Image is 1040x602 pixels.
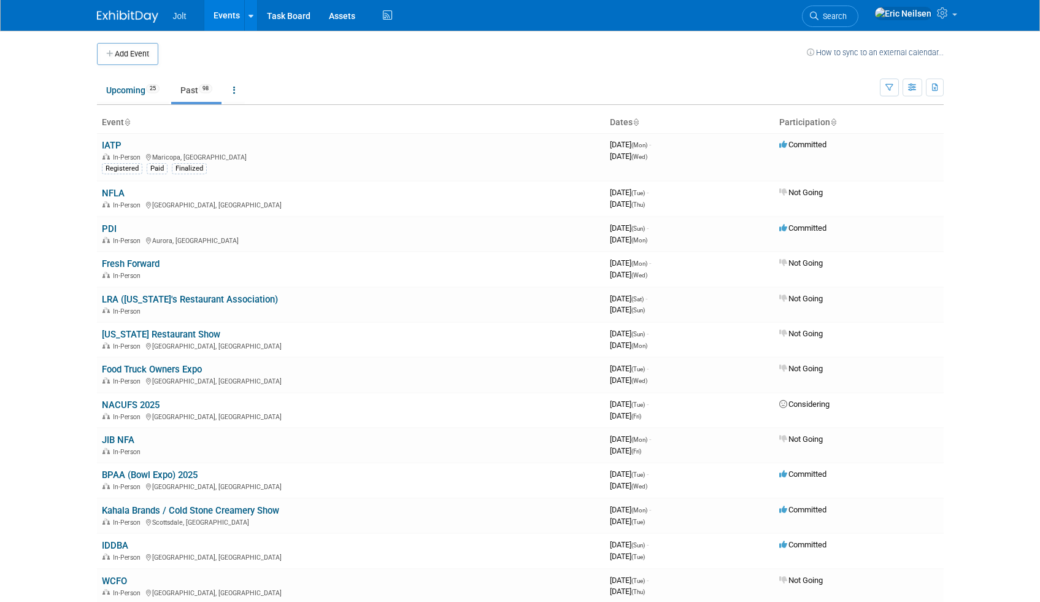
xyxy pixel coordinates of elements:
span: 98 [199,84,212,93]
span: (Mon) [631,237,647,244]
span: - [645,294,647,303]
span: - [649,505,651,514]
span: [DATE] [610,469,649,479]
span: In-Person [113,589,144,597]
div: Maricopa, [GEOGRAPHIC_DATA] [102,152,600,161]
span: Not Going [779,364,823,373]
div: [GEOGRAPHIC_DATA], [GEOGRAPHIC_DATA] [102,552,600,561]
span: - [647,223,649,233]
span: [DATE] [610,341,647,350]
span: Committed [779,469,826,479]
a: Fresh Forward [102,258,160,269]
span: (Thu) [631,588,645,595]
span: (Wed) [631,272,647,279]
span: [DATE] [610,552,645,561]
span: In-Person [113,342,144,350]
button: Add Event [97,43,158,65]
span: (Mon) [631,342,647,349]
span: [DATE] [610,587,645,596]
a: PDI [102,223,117,234]
span: [DATE] [610,294,647,303]
img: In-Person Event [102,342,110,349]
span: [DATE] [610,434,651,444]
a: Past98 [171,79,221,102]
span: (Wed) [631,483,647,490]
span: Not Going [779,576,823,585]
span: - [647,364,649,373]
span: [DATE] [610,305,645,314]
span: Committed [779,140,826,149]
a: Kahala Brands / Cold Stone Creamery Show [102,505,279,516]
span: - [647,329,649,338]
span: [DATE] [610,364,649,373]
th: Event [97,112,605,133]
img: In-Person Event [102,589,110,595]
span: [DATE] [610,329,649,338]
div: [GEOGRAPHIC_DATA], [GEOGRAPHIC_DATA] [102,411,600,421]
span: (Thu) [631,201,645,208]
span: Jolt [173,11,187,21]
img: In-Person Event [102,201,110,207]
span: In-Person [113,554,144,561]
span: - [647,188,649,197]
span: [DATE] [610,411,641,420]
a: LRA ([US_STATE]'s Restaurant Association) [102,294,278,305]
span: Search [819,12,847,21]
img: In-Person Event [102,377,110,384]
div: Paid [147,163,168,174]
span: In-Person [113,237,144,245]
span: (Wed) [631,153,647,160]
span: [DATE] [610,223,649,233]
span: [DATE] [610,540,649,549]
div: Registered [102,163,142,174]
span: Committed [779,223,826,233]
span: In-Person [113,153,144,161]
a: IDDBA [102,540,128,551]
a: Sort by Start Date [633,117,639,127]
div: Scottsdale, [GEOGRAPHIC_DATA] [102,517,600,527]
img: In-Person Event [102,237,110,243]
img: In-Person Event [102,153,110,160]
th: Dates [605,112,774,133]
a: BPAA (Bowl Expo) 2025 [102,469,198,480]
img: In-Person Event [102,554,110,560]
img: ExhibitDay [97,10,158,23]
span: (Mon) [631,260,647,267]
div: Aurora, [GEOGRAPHIC_DATA] [102,235,600,245]
span: [DATE] [610,399,649,409]
span: Not Going [779,434,823,444]
span: (Wed) [631,377,647,384]
span: (Sun) [631,225,645,232]
img: In-Person Event [102,483,110,489]
span: [DATE] [610,505,651,514]
span: (Sat) [631,296,644,303]
span: (Tue) [631,554,645,560]
span: - [649,258,651,268]
span: [DATE] [610,446,641,455]
a: NFLA [102,188,125,199]
th: Participation [774,112,944,133]
a: How to sync to an external calendar... [807,48,944,57]
img: In-Person Event [102,272,110,278]
span: Not Going [779,258,823,268]
span: (Sun) [631,331,645,338]
span: [DATE] [610,517,645,526]
span: Committed [779,505,826,514]
span: [DATE] [610,576,649,585]
span: - [647,540,649,549]
span: 25 [146,84,160,93]
span: (Tue) [631,366,645,372]
div: [GEOGRAPHIC_DATA], [GEOGRAPHIC_DATA] [102,587,600,597]
a: WCFO [102,576,127,587]
div: [GEOGRAPHIC_DATA], [GEOGRAPHIC_DATA] [102,199,600,209]
span: In-Person [113,307,144,315]
span: (Tue) [631,577,645,584]
span: [DATE] [610,140,651,149]
span: (Mon) [631,436,647,443]
a: Search [802,6,858,27]
span: In-Person [113,519,144,527]
a: Sort by Event Name [124,117,130,127]
span: [DATE] [610,152,647,161]
span: (Tue) [631,471,645,478]
span: In-Person [113,413,144,421]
